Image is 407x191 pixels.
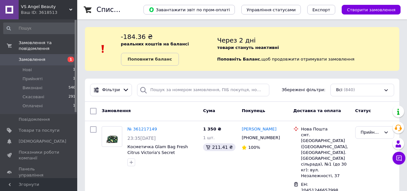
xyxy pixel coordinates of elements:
span: Товари та послуги [19,128,60,133]
b: реальних коштів на балансі [121,42,189,46]
span: Нові [23,67,32,73]
div: Прийнято [361,129,381,136]
a: Фото товару [102,126,122,147]
a: № 361217149 [127,127,157,131]
span: 546 [69,85,75,91]
span: Замовлення та повідомлення [19,40,77,52]
a: Косметичка Glam Bag Fresh Citrus Victoria's Secret [127,144,188,155]
button: Експорт [307,5,336,14]
span: 1 [73,103,75,109]
div: [PHONE_NUMBER] [240,134,281,142]
input: Пошук за номером замовлення, ПІБ покупця, номером телефону, Email, номером накладної [137,84,269,96]
span: Створити замовлення [347,7,395,12]
span: Статус [355,108,371,113]
button: Завантажити звіт по пром-оплаті [143,5,235,14]
div: Ваш ID: 3618513 [21,10,77,15]
span: Замовлення [19,57,45,62]
span: 1 350 ₴ [203,127,221,131]
span: 1 [68,57,74,62]
span: Повідомлення [19,117,50,122]
a: Створити замовлення [335,7,401,12]
span: Скасовані [23,94,44,100]
div: , щоб продовжити отримувати замовлення [217,32,399,66]
span: Показники роботи компанії [19,149,60,161]
div: смт. [GEOGRAPHIC_DATA] ([GEOGRAPHIC_DATA], [GEOGRAPHIC_DATA]. [GEOGRAPHIC_DATA] сільрада), №1 (до... [301,132,350,179]
div: Нова Пошта [301,126,350,132]
b: Поповніть Баланс [217,57,260,62]
span: 1 [73,76,75,82]
a: Поповнити баланс [121,53,179,66]
span: 1 [73,67,75,73]
span: (840) [344,87,355,92]
span: Експорт [312,7,330,12]
span: Фільтри [102,87,120,93]
div: 211.41 ₴ [203,143,235,151]
span: Управління статусами [246,7,296,12]
span: Всі [336,87,342,93]
b: Поповнити баланс [128,57,172,62]
span: VS Angel Beauty [21,4,69,10]
button: Управління статусами [241,5,301,14]
h1: Список замовлень [97,6,162,14]
button: Чат з покупцем [393,152,405,165]
a: [PERSON_NAME] [242,126,276,132]
b: товари стануть неактивні [217,45,279,50]
span: Замовлення [102,108,131,113]
span: 291 [69,94,75,100]
span: Прийняті [23,76,42,82]
button: Створити замовлення [342,5,401,14]
span: [DEMOGRAPHIC_DATA] [19,138,66,144]
span: Виконані [23,85,42,91]
span: Завантажити звіт по пром-оплаті [149,7,230,13]
span: -184.36 ₴ [121,33,153,41]
span: 100% [248,145,260,150]
input: Пошук [3,23,76,34]
span: Оплачені [23,103,43,109]
span: Доставка та оплата [293,108,341,113]
span: Через 2 дні [217,36,256,44]
span: 1 шт. [203,135,215,140]
img: :exclamation: [98,44,108,54]
span: Збережені фільтри: [282,87,326,93]
span: 23:35[DATE] [127,136,156,141]
span: Cума [203,108,215,113]
img: Фото товару [105,127,119,147]
span: Покупець [242,108,265,113]
span: Панель управління [19,166,60,178]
